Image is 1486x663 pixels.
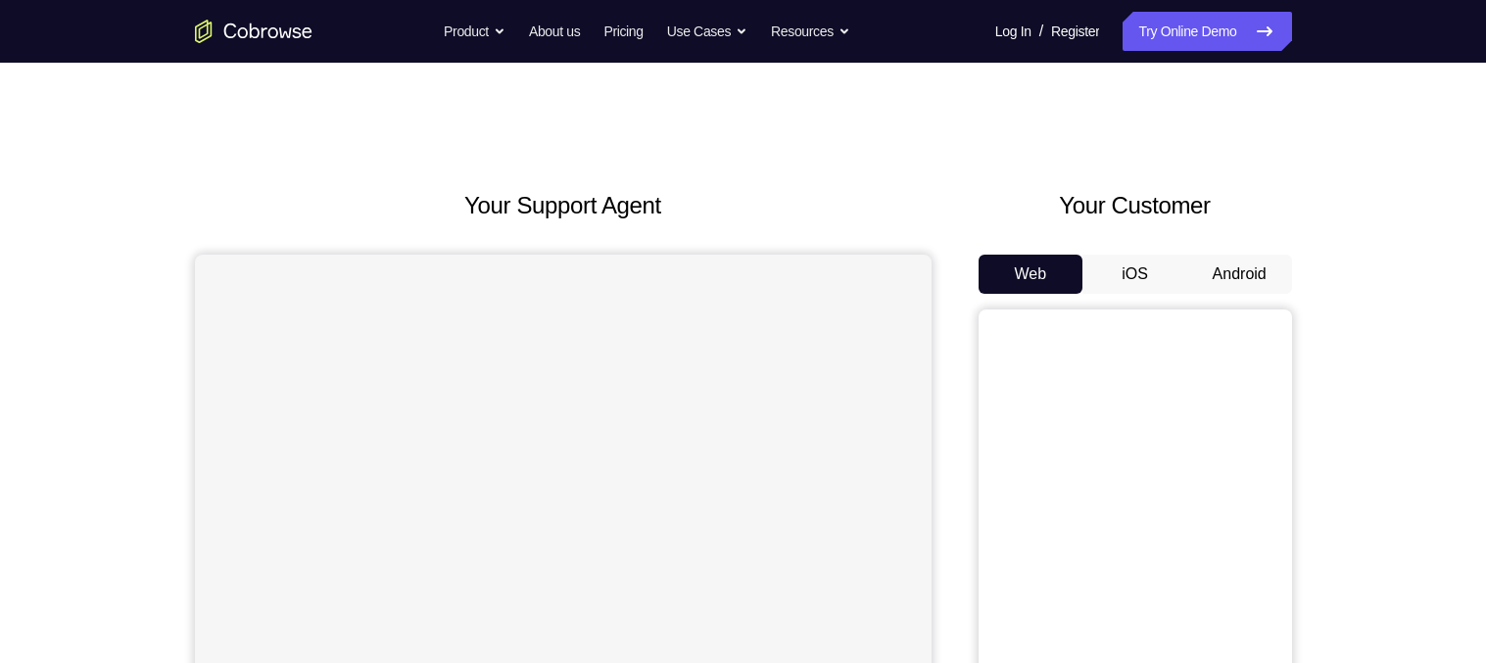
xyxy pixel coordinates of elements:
button: Product [444,12,505,51]
span: / [1039,20,1043,43]
button: Web [979,255,1083,294]
a: Go to the home page [195,20,312,43]
a: Try Online Demo [1123,12,1291,51]
button: Resources [771,12,850,51]
a: Register [1051,12,1099,51]
a: Log In [995,12,1031,51]
a: Pricing [603,12,643,51]
a: About us [529,12,580,51]
h2: Your Support Agent [195,188,932,223]
h2: Your Customer [979,188,1292,223]
button: iOS [1082,255,1187,294]
button: Android [1187,255,1292,294]
button: Use Cases [667,12,747,51]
